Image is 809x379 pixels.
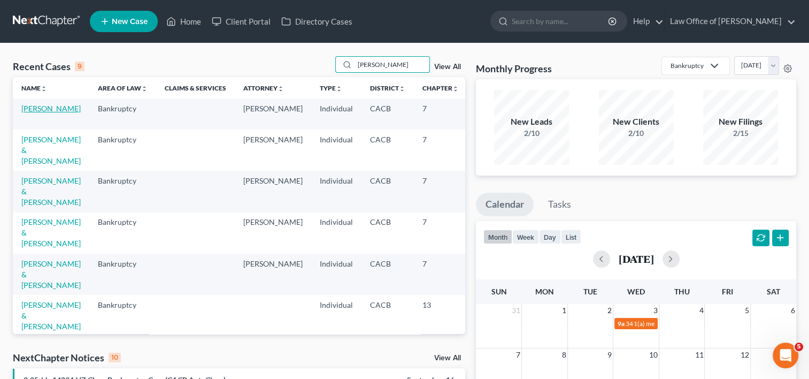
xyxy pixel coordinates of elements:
span: 341(a) meeting for [PERSON_NAME] [626,320,729,328]
td: Bankruptcy [89,98,156,129]
div: 2/15 [703,128,778,139]
div: NextChapter Notices [13,351,121,364]
td: 13 [414,295,467,336]
a: [PERSON_NAME] & [PERSON_NAME] [21,135,81,165]
div: New Clients [599,116,674,128]
a: Chapterunfold_more [422,84,459,92]
td: Bankruptcy [89,130,156,171]
a: [PERSON_NAME] & [PERSON_NAME] [21,259,81,290]
button: list [561,230,581,244]
td: Bankruptcy [89,295,156,336]
input: Search by name... [512,11,610,31]
div: Recent Cases [13,60,84,73]
i: unfold_more [41,86,47,92]
span: Fri [722,287,733,296]
span: 8 [561,348,567,361]
span: Thu [674,287,690,296]
button: month [483,230,512,244]
a: Area of Lawunfold_more [98,84,148,92]
i: unfold_more [141,86,148,92]
span: Sun [491,287,507,296]
span: 5 [744,304,750,317]
a: [PERSON_NAME] & [PERSON_NAME] [21,217,81,248]
span: 9a [618,320,625,328]
td: [PERSON_NAME] [235,254,311,295]
span: 12 [739,348,750,361]
td: Individual [311,171,361,212]
td: CACB [361,171,414,212]
a: View All [434,63,461,71]
span: 31 [511,304,521,317]
div: Bankruptcy [671,61,704,70]
span: Mon [535,287,554,296]
a: Attorneyunfold_more [243,84,284,92]
td: CACB [361,295,414,336]
td: [PERSON_NAME] [235,171,311,212]
a: Client Portal [206,12,276,31]
div: 9 [75,62,84,71]
button: week [512,230,539,244]
td: Individual [311,98,361,129]
i: unfold_more [452,86,459,92]
span: 6 [790,304,796,317]
a: Districtunfold_more [370,84,405,92]
a: [PERSON_NAME] [21,104,81,113]
div: New Filings [703,116,778,128]
div: 2/10 [494,128,569,139]
a: Typeunfold_more [320,84,342,92]
td: [PERSON_NAME] [235,213,311,254]
a: View All [434,354,461,362]
i: unfold_more [336,86,342,92]
span: Tue [583,287,597,296]
div: 2/10 [599,128,674,139]
span: 10 [648,348,659,361]
td: Bankruptcy [89,213,156,254]
td: Individual [311,130,361,171]
a: Law Office of [PERSON_NAME] [665,12,796,31]
span: 5 [795,343,803,351]
a: Tasks [538,193,581,216]
span: 9 [606,348,613,361]
span: 7 [515,348,521,361]
a: Nameunfold_more [21,84,47,92]
span: Wed [627,287,645,296]
a: Directory Cases [276,12,358,31]
button: day [539,230,561,244]
span: 4 [698,304,704,317]
td: 7 [414,213,467,254]
a: Home [161,12,206,31]
h3: Monthly Progress [476,62,552,75]
td: Individual [311,254,361,295]
td: Individual [311,295,361,336]
td: Bankruptcy [89,171,156,212]
div: 10 [109,353,121,362]
td: [PERSON_NAME] [235,130,311,171]
h2: [DATE] [619,253,654,264]
td: 7 [414,130,467,171]
span: New Case [112,18,148,26]
div: New Leads [494,116,569,128]
th: Claims & Services [156,77,235,98]
td: CACB [361,130,414,171]
td: 7 [414,254,467,295]
td: Bankruptcy [89,254,156,295]
a: [PERSON_NAME] & [PERSON_NAME] [21,176,81,207]
td: CACB [361,254,414,295]
td: 7 [414,171,467,212]
span: 1 [561,304,567,317]
a: Calendar [476,193,534,216]
td: Individual [311,213,361,254]
span: Sat [767,287,780,296]
input: Search by name... [355,57,429,72]
a: Help [628,12,664,31]
span: 11 [694,348,704,361]
i: unfold_more [399,86,405,92]
i: unfold_more [278,86,284,92]
span: 2 [606,304,613,317]
span: 3 [652,304,659,317]
a: [PERSON_NAME] & [PERSON_NAME] [21,300,81,331]
td: CACB [361,98,414,129]
td: [PERSON_NAME] [235,98,311,129]
td: 7 [414,98,467,129]
td: CACB [361,213,414,254]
